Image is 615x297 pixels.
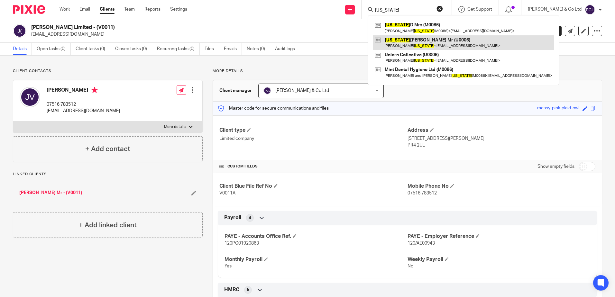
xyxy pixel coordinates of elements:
[537,105,579,112] div: messy-pink-plaid-owl
[408,233,590,240] h4: PAYE - Employer Reference
[528,6,582,13] p: [PERSON_NAME] & Co Ltd
[13,43,32,55] a: Details
[585,4,595,15] img: svg%3E
[436,5,443,12] button: Clear
[13,68,203,74] p: Client contacts
[60,6,70,13] a: Work
[219,127,407,134] h4: Client type
[20,87,40,107] img: svg%3E
[47,87,120,95] h4: [PERSON_NAME]
[225,264,232,268] span: Yes
[100,6,115,13] a: Clients
[224,43,242,55] a: Emails
[164,124,186,130] p: More details
[115,43,152,55] a: Closed tasks (0)
[219,183,407,190] h4: Client Blue File Ref No
[13,172,203,177] p: Linked clients
[374,8,432,14] input: Search
[31,24,418,31] h2: [PERSON_NAME] Limited - (V0011)
[85,144,130,154] h4: + Add contact
[47,101,120,108] p: 07516 783512
[537,163,574,170] label: Show empty fields
[13,5,45,14] img: Pixie
[275,88,329,93] span: [PERSON_NAME] & Co Ltd
[79,220,137,230] h4: + Add linked client
[157,43,200,55] a: Recurring tasks (0)
[408,183,595,190] h4: Mobile Phone No
[249,215,251,221] span: 4
[219,135,407,142] p: Limited company
[219,87,252,94] h3: Client manager
[37,43,71,55] a: Open tasks (0)
[79,6,90,13] a: Email
[225,256,407,263] h4: Monthly Payroll
[124,6,135,13] a: Team
[467,7,492,12] span: Get Support
[13,24,26,38] img: svg%3E
[225,233,407,240] h4: PAYE - Accounts Office Ref.
[205,43,219,55] a: Files
[76,43,110,55] a: Client tasks (0)
[170,6,187,13] a: Settings
[219,191,235,195] span: V0011A
[218,105,329,112] p: Master code for secure communications and files
[47,108,120,114] p: [EMAIL_ADDRESS][DOMAIN_NAME]
[224,214,241,221] span: Payroll
[247,287,249,293] span: 5
[408,135,595,142] p: [STREET_ADDRESS][PERSON_NAME]
[408,264,413,268] span: No
[213,68,602,74] p: More details
[219,164,407,169] h4: CUSTOM FIELDS
[408,256,590,263] h4: Weekly Payroll
[408,191,437,195] span: 07516 783512
[224,286,239,293] span: HMRC
[408,241,435,246] span: 120/AE00943
[19,190,82,196] a: [PERSON_NAME] Mr - (V0011)
[247,43,270,55] a: Notes (0)
[91,87,98,93] i: Primary
[408,142,595,148] p: PR4 2UL
[263,87,271,94] img: svg%3E
[144,6,161,13] a: Reports
[225,241,259,246] span: 120PC01920863
[408,127,595,134] h4: Address
[31,31,515,38] p: [EMAIL_ADDRESS][DOMAIN_NAME]
[275,43,300,55] a: Audit logs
